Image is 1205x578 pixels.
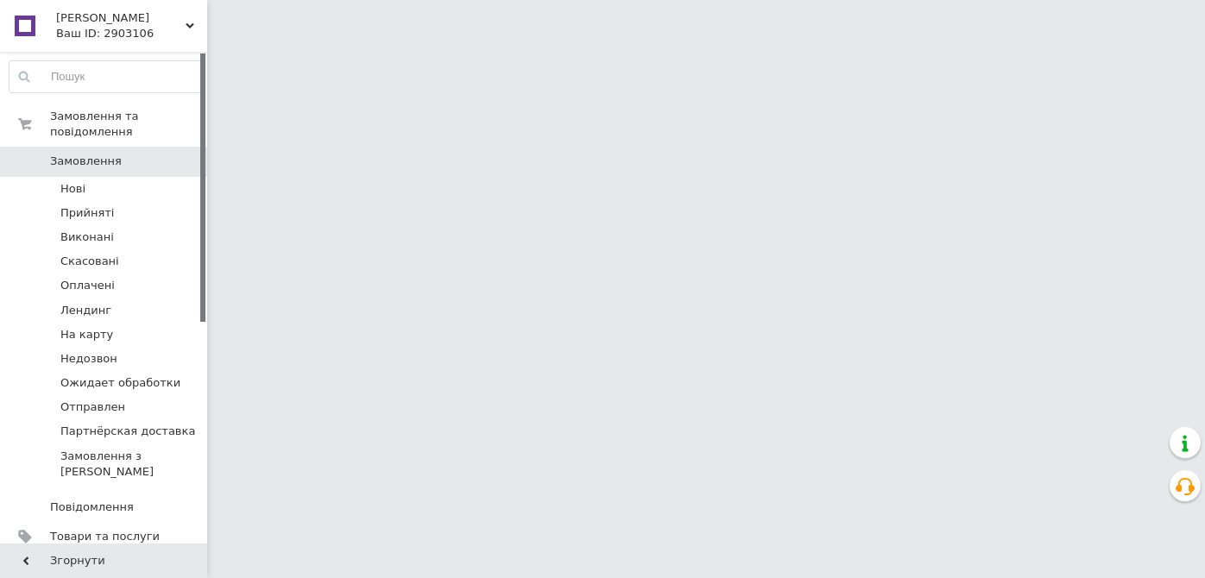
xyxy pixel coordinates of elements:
span: Прийняті [60,205,114,221]
span: Лендинг [60,303,111,318]
span: Недозвон [60,351,117,367]
span: Замовлення з [PERSON_NAME] [60,449,202,480]
span: БІО Трейдінг [56,10,186,26]
span: Замовлення [50,154,122,169]
div: Ваш ID: 2903106 [56,26,207,41]
span: Скасовані [60,254,119,269]
span: Нові [60,181,85,197]
span: Виконані [60,229,114,245]
span: Отправлен [60,399,125,415]
span: Замовлення та повідомлення [50,109,207,140]
span: На карту [60,327,113,342]
span: Ожидает обработки [60,375,180,391]
span: Товари та послуги [50,529,160,544]
input: Пошук [9,61,203,92]
span: Партнёрская доставка [60,424,195,439]
span: Повідомлення [50,499,134,515]
span: Оплачені [60,278,115,293]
